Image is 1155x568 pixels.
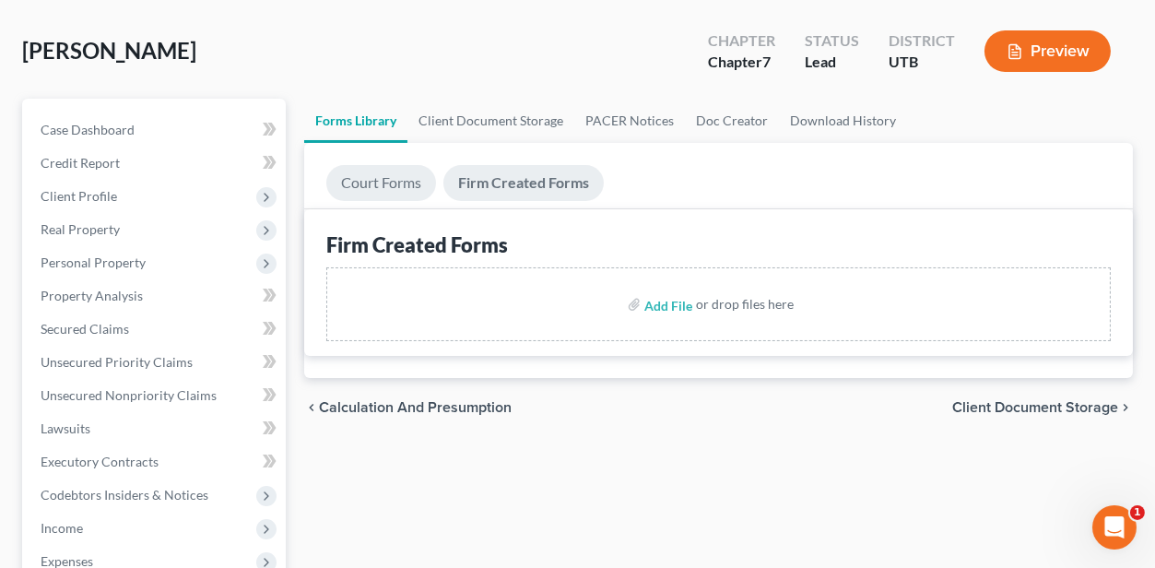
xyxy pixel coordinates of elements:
a: Court Forms [326,165,436,201]
div: The court has added a new Credit Counseling Field that we need to update upon filing. Please remo... [29,201,288,327]
a: Unsecured Priority Claims [26,346,286,379]
iframe: Intercom live chat [1092,505,1137,550]
span: Codebtors Insiders & Notices [41,487,208,503]
div: District [889,30,955,52]
a: Unsecured Nonpriority Claims [26,379,286,412]
div: Close [324,7,357,41]
span: Credit Report [41,155,120,171]
i: chevron_right [1118,400,1133,415]
div: Status [805,30,859,52]
button: Upload attachment [88,427,102,442]
span: Unsecured Nonpriority Claims [41,387,217,403]
span: 1 [1130,505,1145,520]
div: UTB [889,52,955,73]
a: Firm Created Forms [443,165,604,201]
span: Lawsuits [41,420,90,436]
span: Income [41,520,83,536]
a: Lawsuits [26,412,286,445]
a: Doc Creator [685,99,779,143]
div: Firm Created Forms [326,231,1111,258]
h1: [PERSON_NAME] [89,9,209,23]
a: Download History [779,99,907,143]
span: 7 [762,53,771,70]
a: Property Analysis [26,279,286,313]
button: go back [12,7,47,42]
button: Gif picker [58,427,73,442]
div: or drop files here [696,295,794,314]
span: Client Profile [41,188,117,204]
div: Katie says… [15,145,354,379]
span: Executory Contracts [41,454,159,469]
span: [PERSON_NAME] [22,37,196,64]
div: [PERSON_NAME] • 4h ago [29,342,174,353]
div: Chapter [708,30,775,52]
div: Lead [805,52,859,73]
span: Real Property [41,221,120,237]
button: Preview [984,30,1111,72]
i: chevron_left [304,400,319,415]
span: Case Dashboard [41,122,135,137]
a: Client Document Storage [407,99,574,143]
textarea: Message… [16,388,353,420]
a: Executory Contracts [26,445,286,479]
b: 🚨ATTN: [GEOGRAPHIC_DATA] of [US_STATE] [29,157,263,190]
span: Personal Property [41,254,146,270]
button: Start recording [117,427,132,442]
img: Profile image for Katie [53,10,82,40]
div: 🚨ATTN: [GEOGRAPHIC_DATA] of [US_STATE]The court has added a new Credit Counseling Field that we n... [15,145,302,338]
span: Unsecured Priority Claims [41,354,193,370]
a: Secured Claims [26,313,286,346]
span: Secured Claims [41,321,129,337]
button: Client Document Storage chevron_right [952,400,1133,415]
a: PACER Notices [574,99,685,143]
button: Emoji picker [29,427,43,442]
span: Calculation and Presumption [319,400,512,415]
span: Property Analysis [41,288,143,303]
span: Client Document Storage [952,400,1118,415]
button: chevron_left Calculation and Presumption [304,400,512,415]
button: Send a message… [316,420,346,449]
button: Home [289,7,324,42]
a: Forms Library [304,99,407,143]
div: Chapter [708,52,775,73]
a: Case Dashboard [26,113,286,147]
p: Active [89,23,126,41]
a: Credit Report [26,147,286,180]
